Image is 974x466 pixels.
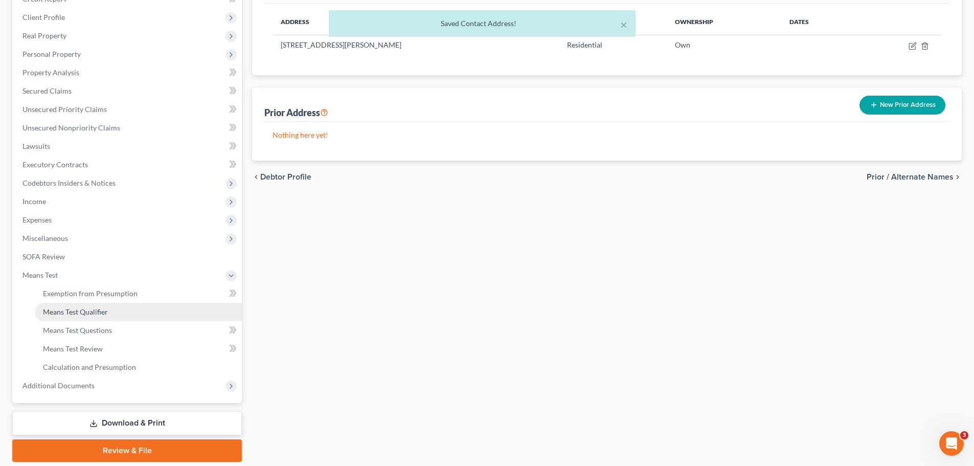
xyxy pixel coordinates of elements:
button: chevron_left Debtor Profile [252,173,311,181]
a: Means Test Review [35,340,242,358]
span: Property Analysis [22,68,79,77]
iframe: Intercom live chat [939,431,964,456]
span: Secured Claims [22,86,72,95]
a: Unsecured Priority Claims [14,100,242,119]
span: Executory Contracts [22,160,88,169]
span: Debtor Profile [260,173,311,181]
button: New Prior Address [859,96,945,115]
span: Means Test Questions [43,326,112,335]
div: Prior Address [264,106,328,119]
td: Residential [559,35,667,55]
span: 3 [960,431,968,439]
a: Means Test Questions [35,321,242,340]
div: Saved Contact Address! [337,18,627,29]
span: Prior / Alternate Names [867,173,954,181]
span: Additional Documents [22,381,95,390]
span: Exemption from Presumption [43,289,138,298]
td: Own [667,35,781,55]
a: Exemption from Presumption [35,284,242,303]
a: Unsecured Nonpriority Claims [14,119,242,137]
span: Personal Property [22,50,81,58]
span: Means Test Review [43,344,103,353]
span: SOFA Review [22,252,65,261]
span: Unsecured Priority Claims [22,105,107,114]
span: Means Test Qualifier [43,307,108,316]
i: chevron_right [954,173,962,181]
span: Lawsuits [22,142,50,150]
i: chevron_left [252,173,260,181]
a: Lawsuits [14,137,242,156]
span: Means Test [22,271,58,279]
span: Unsecured Nonpriority Claims [22,123,120,132]
span: Miscellaneous [22,234,68,242]
a: Means Test Qualifier [35,303,242,321]
span: Calculation and Presumption [43,363,136,371]
button: Prior / Alternate Names chevron_right [867,173,962,181]
a: Executory Contracts [14,156,242,174]
span: Codebtors Insiders & Notices [22,179,116,187]
a: SOFA Review [14,248,242,266]
td: [STREET_ADDRESS][PERSON_NAME] [273,35,559,55]
a: Review & File [12,439,242,462]
span: Income [22,197,46,206]
a: Property Analysis [14,63,242,82]
a: Calculation and Presumption [35,358,242,376]
button: × [620,18,627,31]
a: Secured Claims [14,82,242,100]
a: Download & Print [12,411,242,435]
span: Expenses [22,215,52,224]
p: Nothing here yet! [273,130,941,140]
